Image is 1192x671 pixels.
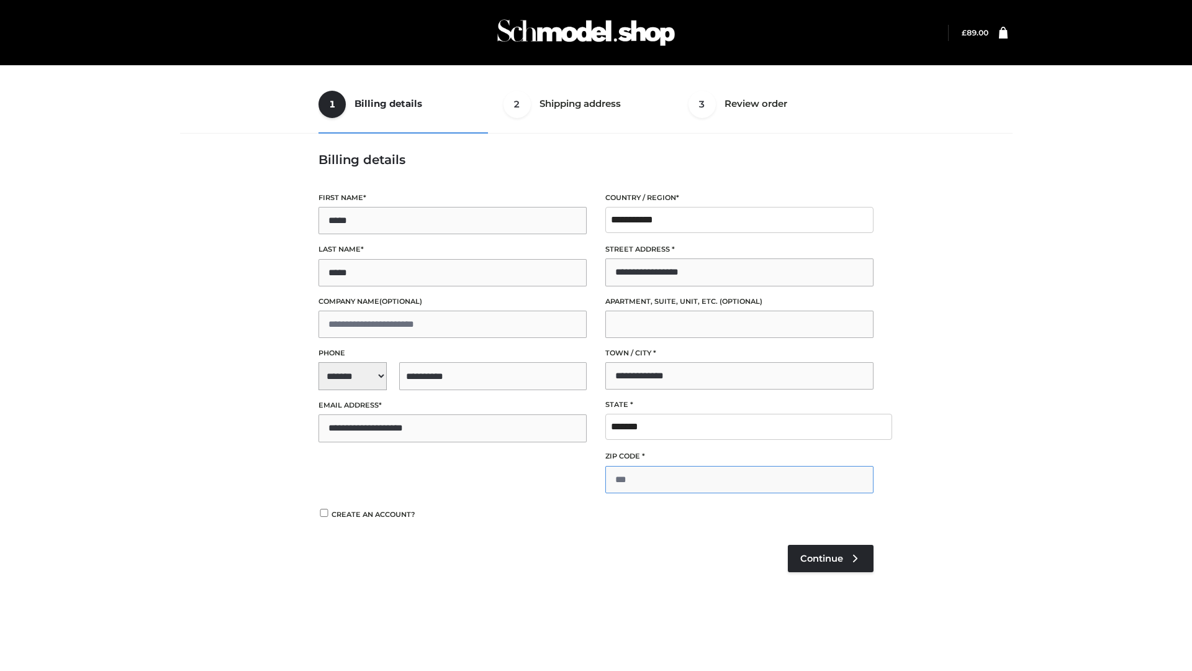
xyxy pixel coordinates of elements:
a: £89.00 [962,28,988,37]
label: Company name [318,296,587,308]
span: Create an account? [332,510,415,519]
label: Last name [318,244,587,255]
label: Town / City [605,347,874,359]
label: Email address [318,399,587,411]
span: £ [962,28,967,37]
label: Apartment, suite, unit, etc. [605,296,874,308]
label: Country / Region [605,192,874,204]
label: ZIP Code [605,450,874,462]
label: Street address [605,244,874,255]
label: Phone [318,347,587,359]
span: (optional) [720,297,762,306]
label: State [605,399,874,411]
label: First name [318,192,587,204]
span: (optional) [379,297,422,306]
span: Continue [800,553,843,564]
input: Create an account? [318,509,330,517]
a: Continue [788,545,874,572]
h3: Billing details [318,152,874,167]
bdi: 89.00 [962,28,988,37]
img: Schmodel Admin 964 [493,8,679,57]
